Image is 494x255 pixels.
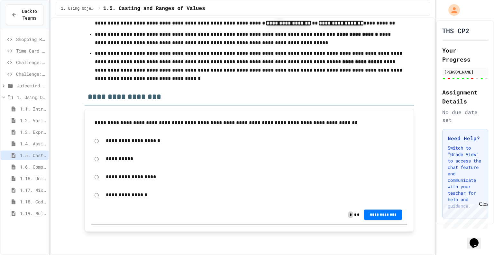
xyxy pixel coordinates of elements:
[442,88,488,106] h2: Assignment Details
[442,108,488,124] div: No due date set
[61,6,96,11] span: 1. Using Objects and Methods
[98,6,101,11] span: /
[16,71,46,77] span: Challenge: Expression Evaluator Fix
[20,175,46,182] span: 1.16. Unit Summary 1a (1.1-1.6)
[16,36,46,43] span: Shopping Receipt Builder
[20,129,46,135] span: 1.3. Expressions and Output [New]
[20,105,46,112] span: 1.1. Introduction to Algorithms, Programming, and Compilers
[442,3,462,17] div: My Account
[448,134,483,142] h3: Need Help?
[20,140,46,147] span: 1.4. Assignment and Input
[441,201,488,229] iframe: chat widget
[21,8,38,22] span: Back to Teams
[20,117,46,124] span: 1.2. Variables and Data Types
[467,229,488,249] iframe: chat widget
[20,163,46,170] span: 1.6. Compound Assignment Operators
[17,94,46,101] span: 1. Using Objects and Methods
[442,26,469,35] h1: THS CP2
[103,5,205,13] span: 1.5. Casting and Ranges of Values
[442,46,488,64] h2: Your Progress
[6,5,43,25] button: Back to Teams
[448,145,483,209] p: Switch to "Grade View" to access the chat feature and communicate with your teacher for help and ...
[20,198,46,205] span: 1.18. Coding Practice 1a (1.1-1.6)
[16,59,46,66] span: Challenge: Grade Calculator Pro
[3,3,44,41] div: Chat with us now!Close
[20,187,46,193] span: 1.17. Mixed Up Code Practice 1.1-1.6
[16,47,46,54] span: Time Card Calculator
[20,210,46,217] span: 1.19. Multiple Choice Exercises for Unit 1a (1.1-1.6)
[444,69,486,75] div: [PERSON_NAME]
[17,82,46,89] span: Juicemind (Completed) Excersizes
[20,152,46,159] span: 1.5. Casting and Ranges of Values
